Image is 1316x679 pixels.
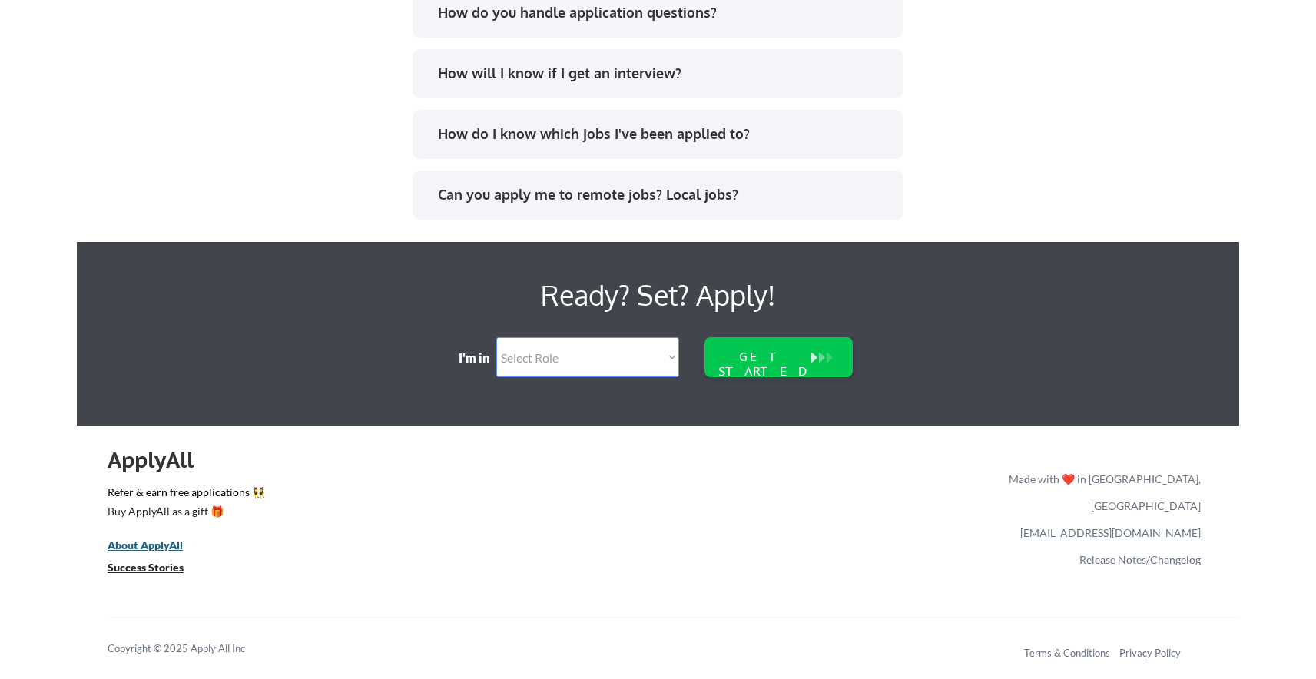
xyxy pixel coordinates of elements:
[108,537,204,556] a: About ApplyAll
[108,506,261,517] div: Buy ApplyAll as a gift 🎁
[292,273,1024,317] div: Ready? Set? Apply!
[459,349,500,366] div: I'm in
[438,64,889,83] div: How will I know if I get an interview?
[1079,553,1201,566] a: Release Notes/Changelog
[108,559,204,578] a: Success Stories
[1020,526,1201,539] a: [EMAIL_ADDRESS][DOMAIN_NAME]
[1003,465,1201,519] div: Made with ❤️ in [GEOGRAPHIC_DATA], [GEOGRAPHIC_DATA]
[438,3,889,22] div: How do you handle application questions?
[108,641,284,657] div: Copyright © 2025 Apply All Inc
[438,185,889,204] div: Can you apply me to remote jobs? Local jobs?
[108,487,688,503] a: Refer & earn free applications 👯‍♀️
[438,124,889,144] div: How do I know which jobs I've been applied to?
[1024,647,1110,659] a: Terms & Conditions
[108,447,211,473] div: ApplyAll
[714,349,813,379] div: GET STARTED
[108,538,183,551] u: About ApplyAll
[108,561,184,574] u: Success Stories
[1119,647,1181,659] a: Privacy Policy
[108,503,261,522] a: Buy ApplyAll as a gift 🎁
